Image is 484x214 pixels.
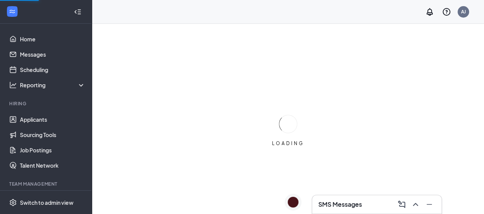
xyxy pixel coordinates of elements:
a: Home [20,31,85,47]
svg: Minimize [425,200,434,209]
a: Job Postings [20,142,85,158]
div: AJ [461,8,466,15]
svg: ChevronUp [411,200,420,209]
button: ChevronUp [409,198,422,211]
div: Hiring [9,100,84,107]
div: Reporting [20,81,86,89]
button: ComposeMessage [396,198,408,211]
svg: QuestionInfo [442,7,451,16]
svg: Collapse [74,8,81,16]
svg: ComposeMessage [397,200,406,209]
a: Scheduling [20,62,85,77]
svg: Analysis [9,81,17,89]
svg: Notifications [425,7,434,16]
a: Applicants [20,112,85,127]
div: Team Management [9,181,84,187]
a: Talent Network [20,158,85,173]
div: Switch to admin view [20,199,73,206]
a: Sourcing Tools [20,127,85,142]
button: Minimize [423,198,435,211]
svg: WorkstreamLogo [8,8,16,15]
a: Messages [20,47,85,62]
h3: SMS Messages [318,200,362,209]
svg: Settings [9,199,17,206]
div: LOADING [269,140,307,147]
